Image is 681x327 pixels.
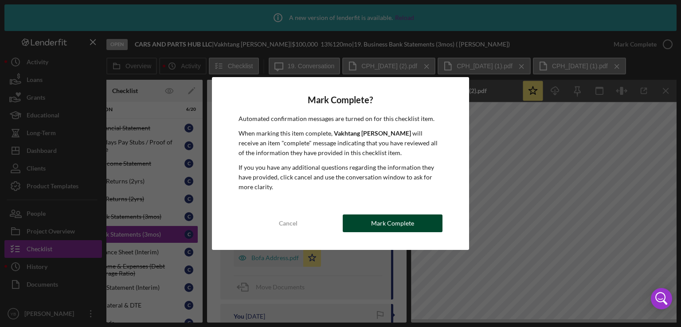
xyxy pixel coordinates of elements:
b: Vakhtang [PERSON_NAME] [334,129,411,137]
p: If you you have any additional questions regarding the information they have provided, click canc... [239,163,443,192]
h4: Mark Complete? [239,95,443,105]
p: When marking this item complete, will receive an item "complete" message indicating that you have... [239,128,443,158]
button: Cancel [239,214,338,232]
div: Mark Complete [371,214,414,232]
div: Open Intercom Messenger [651,288,672,309]
div: Cancel [279,214,297,232]
button: Mark Complete [343,214,442,232]
p: Automated confirmation messages are turned on for this checklist item. [239,114,443,124]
